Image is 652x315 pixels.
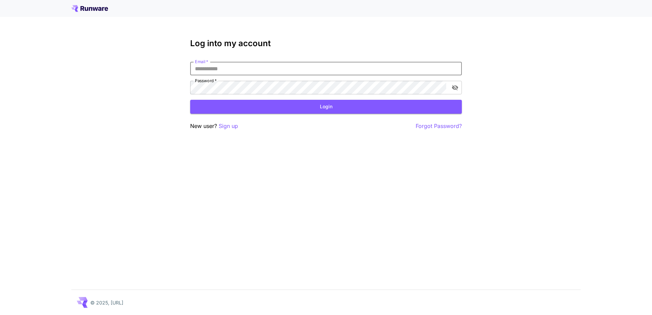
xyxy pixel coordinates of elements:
[416,122,462,130] button: Forgot Password?
[195,78,217,84] label: Password
[449,81,461,94] button: toggle password visibility
[90,299,123,306] p: © 2025, [URL]
[190,100,462,114] button: Login
[190,39,462,48] h3: Log into my account
[195,59,208,64] label: Email
[190,122,238,130] p: New user?
[219,122,238,130] button: Sign up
